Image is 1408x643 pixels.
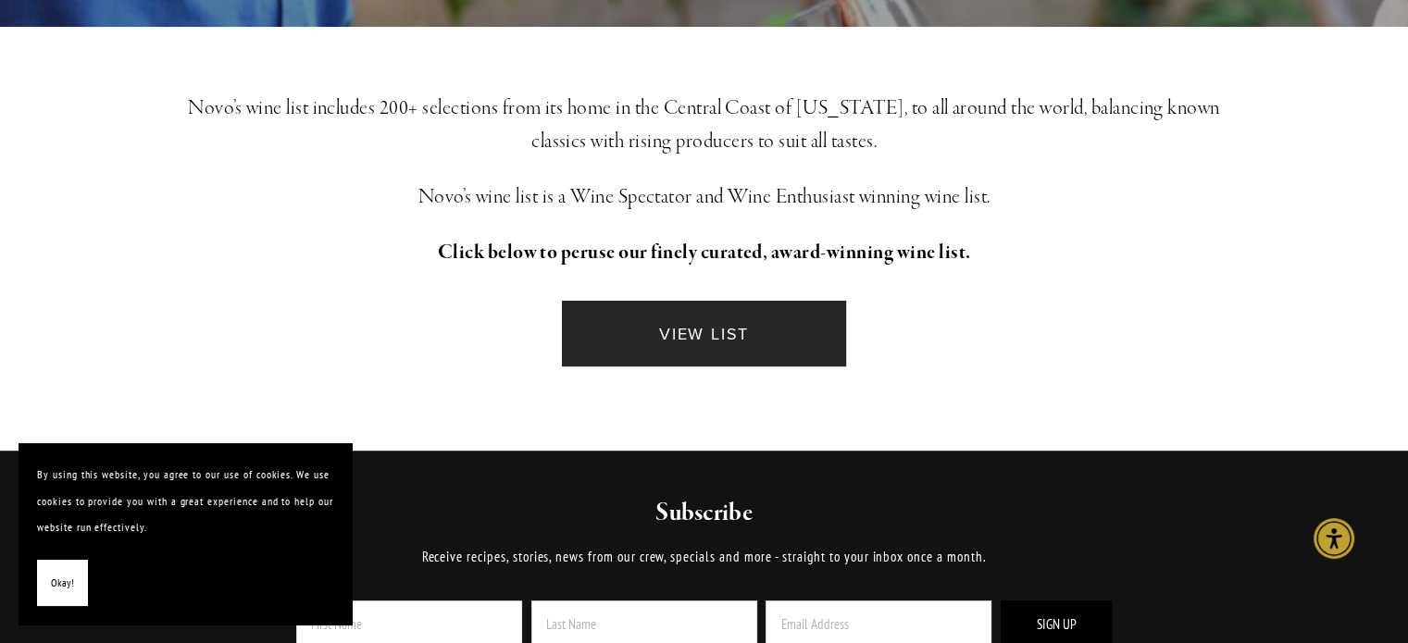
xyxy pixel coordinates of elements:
[245,546,1163,568] p: Receive recipes, stories, news from our crew, specials and more - straight to your inbox once a m...
[165,180,1244,214] h3: Novo’s wine list is a Wine Spectator and Wine Enthusiast winning wine list.
[438,240,971,266] strong: Click below to peruse our finely curated, award-winning wine list.
[165,92,1244,158] h3: Novo’s wine list includes 200+ selections from its home in the Central Coast of [US_STATE], to al...
[1314,518,1354,559] div: Accessibility Menu
[1037,615,1077,633] span: Sign Up
[19,443,352,624] section: Cookie banner
[51,570,74,597] span: Okay!
[37,462,333,541] p: By using this website, you agree to our use of cookies. We use cookies to provide you with a grea...
[562,301,845,366] a: VIEW LIST
[37,560,88,607] button: Okay!
[245,497,1163,530] h2: Subscribe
